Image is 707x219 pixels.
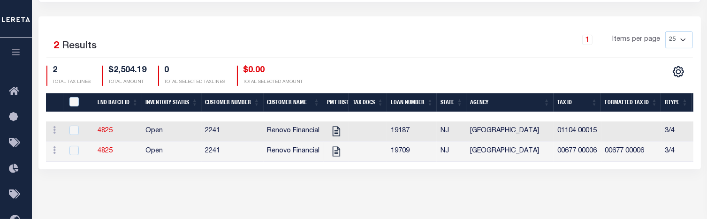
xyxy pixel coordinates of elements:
[243,66,303,76] h4: $0.00
[94,93,142,113] th: LND Batch ID: activate to sort column ascending
[387,93,437,113] th: Loan Number: activate to sort column ascending
[466,142,553,162] td: [GEOGRAPHIC_DATA]
[437,142,466,162] td: NJ
[264,142,324,162] td: Renovo Financial
[582,35,593,45] a: 1
[202,142,264,162] td: 2241
[661,93,692,113] th: RType: activate to sort column ascending
[46,93,64,113] th: &nbsp;&nbsp;&nbsp;&nbsp;&nbsp;&nbsp;&nbsp;&nbsp;&nbsp;&nbsp;
[437,121,466,142] td: NJ
[109,79,147,86] p: TOTAL AMOUNT
[554,121,601,142] td: 01104 00015
[109,66,147,76] h4: $2,504.19
[387,121,437,142] td: 19187
[98,148,113,154] a: 4825
[466,93,554,113] th: Agency: activate to sort column ascending
[165,79,226,86] p: TOTAL SELECTED TAXLINES
[349,93,387,113] th: Tax Docs: activate to sort column ascending
[554,142,601,162] td: 00677 00006
[98,128,113,134] a: 4825
[466,121,553,142] td: [GEOGRAPHIC_DATA]
[64,93,94,113] th: QID
[613,35,661,45] span: Items per page
[142,121,202,142] td: Open
[243,79,303,86] p: TOTAL SELECTED AMOUNT
[323,93,349,113] th: Pmt Hist
[661,142,692,162] td: 3/4
[202,121,264,142] td: 2241
[437,93,466,113] th: State: activate to sort column ascending
[62,39,97,54] label: Results
[165,66,226,76] h4: 0
[387,142,437,162] td: 19709
[53,79,91,86] p: TOTAL TAX LINES
[601,142,661,162] td: 00677 00006
[142,142,202,162] td: Open
[202,93,264,113] th: Customer Number: activate to sort column ascending
[142,93,202,113] th: Inventory Status: activate to sort column ascending
[54,41,60,51] span: 2
[661,121,692,142] td: 3/4
[264,121,324,142] td: Renovo Financial
[554,93,601,113] th: Tax Id: activate to sort column ascending
[264,93,324,113] th: Customer Name: activate to sort column ascending
[601,93,661,113] th: Formatted Tax Id: activate to sort column ascending
[53,66,91,76] h4: 2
